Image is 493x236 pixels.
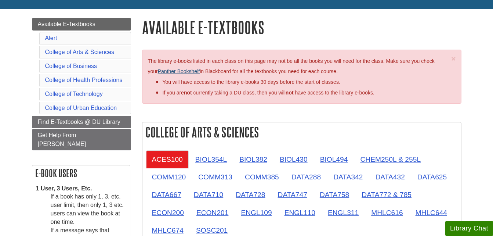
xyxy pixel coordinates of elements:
[45,63,97,69] a: College of Business
[230,186,271,204] a: DATA728
[191,204,234,222] a: ECON201
[451,55,456,62] button: Close
[45,105,117,111] a: College of Urban Education
[142,18,461,37] h1: Available E-Textbooks
[36,185,126,193] dt: 1 User, 3 Users, Etc.
[356,186,417,204] a: DATA772 & 785
[146,204,190,222] a: ECON200
[239,168,285,186] a: COMM385
[45,77,123,83] a: College of Health Professions
[146,168,192,186] a: COMM120
[369,168,410,186] a: DATA432
[32,129,131,150] a: Get Help From [PERSON_NAME]
[38,21,95,27] span: Available E-Textbooks
[38,132,86,147] span: Get Help From [PERSON_NAME]
[233,150,273,168] a: BIOL382
[163,90,374,96] span: If you are currently taking a DU class, then you will have access to the library e-books.
[45,35,57,41] a: Alert
[412,168,453,186] a: DATA625
[45,91,103,97] a: College of Technology
[274,150,313,168] a: BIOL430
[451,54,456,63] span: ×
[286,168,327,186] a: DATA288
[158,68,200,74] a: Panther Bookshelf
[365,204,409,222] a: MHLC616
[184,90,192,96] strong: not
[38,119,120,125] span: Find E-Textbooks @ DU Library
[32,18,131,31] a: Available E-Textbooks
[314,150,354,168] a: BIOL494
[188,186,229,204] a: DATA710
[272,186,313,204] a: DATA747
[163,79,340,85] span: You will have access to the library e-books 30 days before the start of classes.
[189,150,233,168] a: BIOL354L
[146,186,187,204] a: DATA667
[410,204,453,222] a: MHLC644
[354,150,427,168] a: CHEM250L & 255L
[279,204,321,222] a: ENGL110
[235,204,278,222] a: ENGL109
[32,116,131,128] a: Find E-Textbooks @ DU Library
[146,150,189,168] a: ACES100
[286,90,294,96] u: not
[445,221,493,236] button: Library Chat
[45,49,115,55] a: College of Arts & Sciences
[314,186,355,204] a: DATA758
[327,168,369,186] a: DATA342
[142,122,461,142] h2: College of Arts & Sciences
[32,165,130,181] h2: E-book Users
[192,168,238,186] a: COMM313
[322,204,365,222] a: ENGL311
[148,58,435,75] span: The library e-books listed in each class on this page may not be all the books you will need for ...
